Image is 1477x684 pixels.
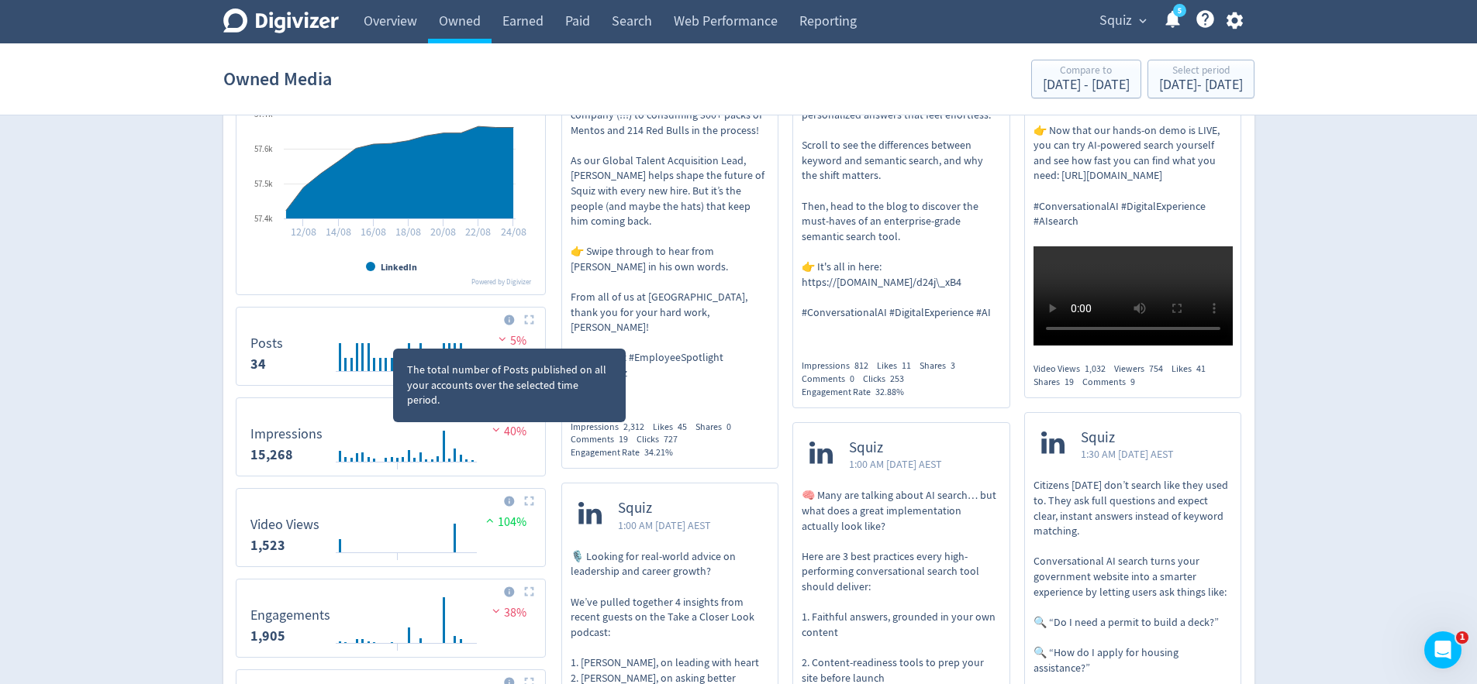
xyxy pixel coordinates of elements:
[495,333,526,349] span: 5%
[664,433,678,445] span: 727
[1177,5,1181,16] text: 5
[1034,32,1233,229] p: 📣 The future of search is here 📣 Forget keyword guessing and endless lists of links. Get instant,...
[618,517,711,533] span: 1:00 AM [DATE] AEST
[326,225,351,239] text: 14/08
[1031,60,1141,98] button: Compare to[DATE] - [DATE]
[250,445,293,464] strong: 15,268
[388,559,407,569] text: 11/08
[407,363,612,408] div: The total number of Posts published on all your accounts over the selected time period.
[361,225,386,239] text: 16/08
[1149,363,1163,375] span: 754
[1424,631,1461,669] iframe: Intercom live chat
[1034,363,1114,376] div: Video Views
[250,335,283,352] dt: Posts
[1159,78,1243,92] div: [DATE] - [DATE]
[1196,363,1206,375] span: 41
[1085,363,1106,375] span: 1,032
[1043,65,1130,78] div: Compare to
[802,386,913,399] div: Engagement Rate
[254,143,273,154] text: 57.6k
[619,433,628,445] span: 19
[877,359,920,373] div: Likes
[678,421,687,433] span: 45
[250,536,285,555] strong: 1,523
[254,178,273,189] text: 57.5k
[618,500,711,517] span: Squiz
[850,373,854,385] span: 0
[482,514,526,530] span: 104%
[254,213,273,224] text: 57.4k
[849,439,942,457] span: Squiz
[653,421,695,434] div: Likes
[1043,78,1130,92] div: [DATE] - [DATE]
[571,433,637,446] div: Comments
[902,359,911,372] span: 11
[524,586,534,596] img: Placeholder
[695,421,740,434] div: Shares
[243,314,539,379] svg: Posts 34
[644,446,673,459] span: 34.21%
[890,373,904,385] span: 253
[250,607,330,624] dt: Engagements
[495,333,510,345] img: negative-performance.svg
[243,404,539,469] svg: Impressions 15,268
[637,433,686,446] div: Clicks
[920,359,964,373] div: Shares
[250,425,323,443] dt: Impressions
[1136,14,1150,28] span: expand_more
[388,649,407,660] text: 11/08
[1456,631,1468,644] span: 1
[290,225,316,239] text: 12/08
[1172,363,1214,376] div: Likes
[395,225,421,239] text: 18/08
[381,261,417,273] tspan: LinkedIn
[1034,376,1082,389] div: Shares
[951,359,955,372] span: 3
[482,514,498,526] img: positive-performance.svg
[1173,4,1186,17] a: 5
[571,446,682,459] div: Engagement Rate
[623,421,644,433] span: 2,312
[1065,376,1074,388] span: 19
[430,225,456,239] text: 20/08
[1081,446,1174,462] span: 1:30 AM [DATE] AEST
[802,359,877,373] div: Impressions
[250,355,266,373] strong: 34
[223,54,332,104] h1: Owned Media
[875,386,904,398] span: 32.88%
[388,377,407,388] text: 11/08
[471,277,532,287] text: Powered by Digivizer
[802,32,1001,320] p: 🔍 The future of website navigation is here. Beyond keyword guessing, semantic search delivers con...
[488,605,504,617] img: negative-performance.svg
[1159,65,1243,78] div: Select period
[1094,9,1151,33] button: Squiz
[524,315,534,325] img: Placeholder
[488,424,526,439] span: 40%
[854,359,868,372] span: 812
[863,373,913,386] div: Clicks
[802,373,863,386] div: Comments
[250,516,319,534] dt: Video Views
[488,605,526,620] span: 38%
[849,456,942,472] span: 1:00 AM [DATE] AEST
[388,468,407,479] text: 11/08
[243,495,539,560] svg: Video Views 1,523
[524,496,534,506] img: Placeholder
[1081,429,1174,447] span: Squiz
[1099,9,1132,33] span: Squiz
[726,421,731,433] span: 0
[488,424,504,435] img: negative-performance.svg
[571,421,653,434] div: Impressions
[250,627,285,645] strong: 1,905
[500,225,526,239] text: 24/08
[1130,376,1135,388] span: 9
[1114,363,1172,376] div: Viewers
[1147,60,1254,98] button: Select period[DATE]- [DATE]
[1082,376,1144,389] div: Comments
[571,32,770,381] p: Happy 3 years at Squiz, [PERSON_NAME]! 🎉 It's been a busy 3 years for [PERSON_NAME] – from hiring...
[465,225,491,239] text: 22/08
[243,586,539,651] svg: Engagements 1,905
